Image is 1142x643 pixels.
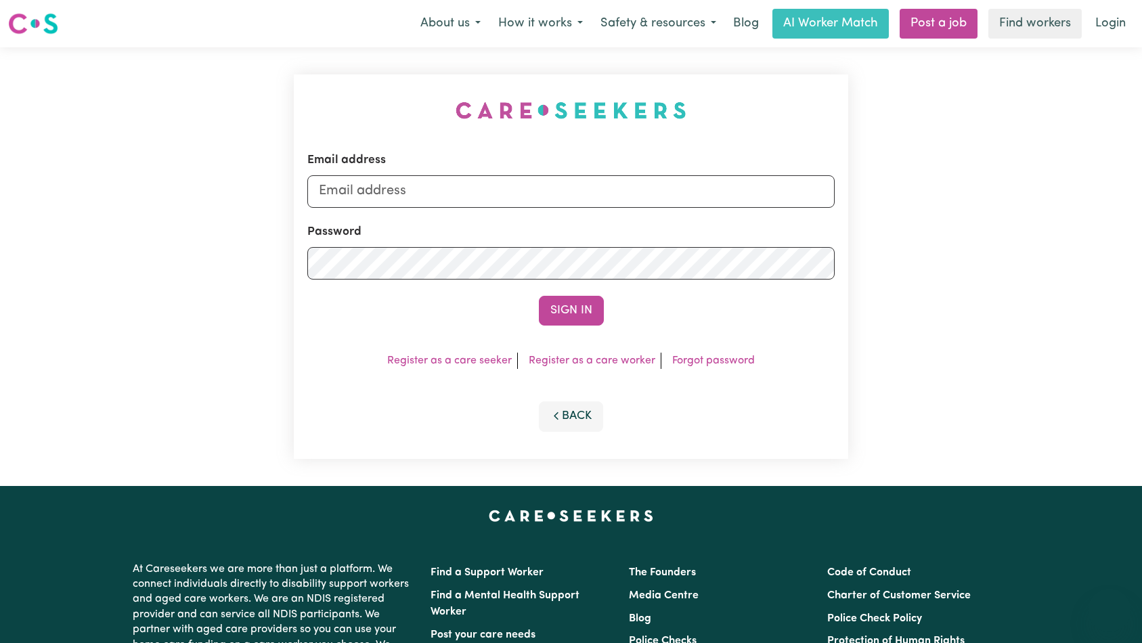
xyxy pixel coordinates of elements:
[827,613,922,624] a: Police Check Policy
[827,590,971,601] a: Charter of Customer Service
[772,9,889,39] a: AI Worker Match
[307,152,386,169] label: Email address
[8,8,58,39] a: Careseekers logo
[629,590,699,601] a: Media Centre
[387,355,512,366] a: Register as a care seeker
[1088,589,1131,632] iframe: Button to launch messaging window
[529,355,655,366] a: Register as a care worker
[539,401,604,431] button: Back
[827,567,911,578] a: Code of Conduct
[8,12,58,36] img: Careseekers logo
[1087,9,1134,39] a: Login
[412,9,489,38] button: About us
[307,175,835,207] input: Email address
[900,9,978,39] a: Post a job
[539,296,604,326] button: Sign In
[629,613,651,624] a: Blog
[725,9,767,39] a: Blog
[307,223,361,241] label: Password
[431,590,579,617] a: Find a Mental Health Support Worker
[489,9,592,38] button: How it works
[629,567,696,578] a: The Founders
[489,510,653,521] a: Careseekers home page
[672,355,755,366] a: Forgot password
[988,9,1082,39] a: Find workers
[592,9,725,38] button: Safety & resources
[431,629,535,640] a: Post your care needs
[431,567,544,578] a: Find a Support Worker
